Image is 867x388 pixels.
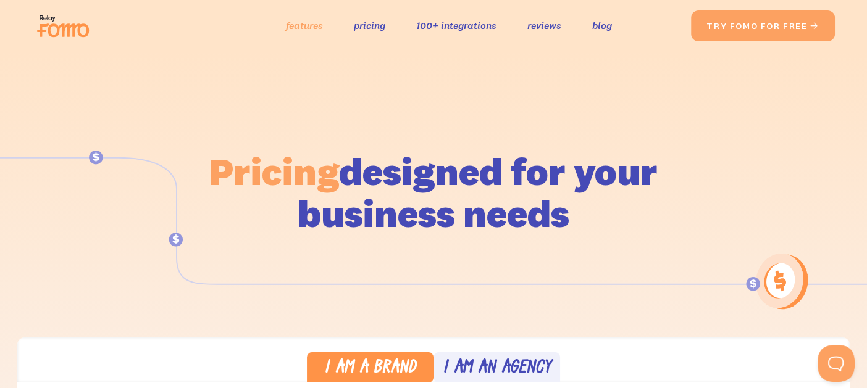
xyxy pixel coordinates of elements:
a: 100+ integrations [416,17,496,35]
a: features [286,17,323,35]
a: pricing [354,17,385,35]
iframe: Toggle Customer Support [818,345,855,382]
a: blog [592,17,612,35]
span:  [810,20,819,31]
div: I am an agency [443,360,551,378]
a: reviews [527,17,561,35]
a: try fomo for free [691,10,835,41]
h1: designed for your business needs [209,151,658,234]
span: Pricing [209,147,339,195]
div: I am a brand [324,360,416,378]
